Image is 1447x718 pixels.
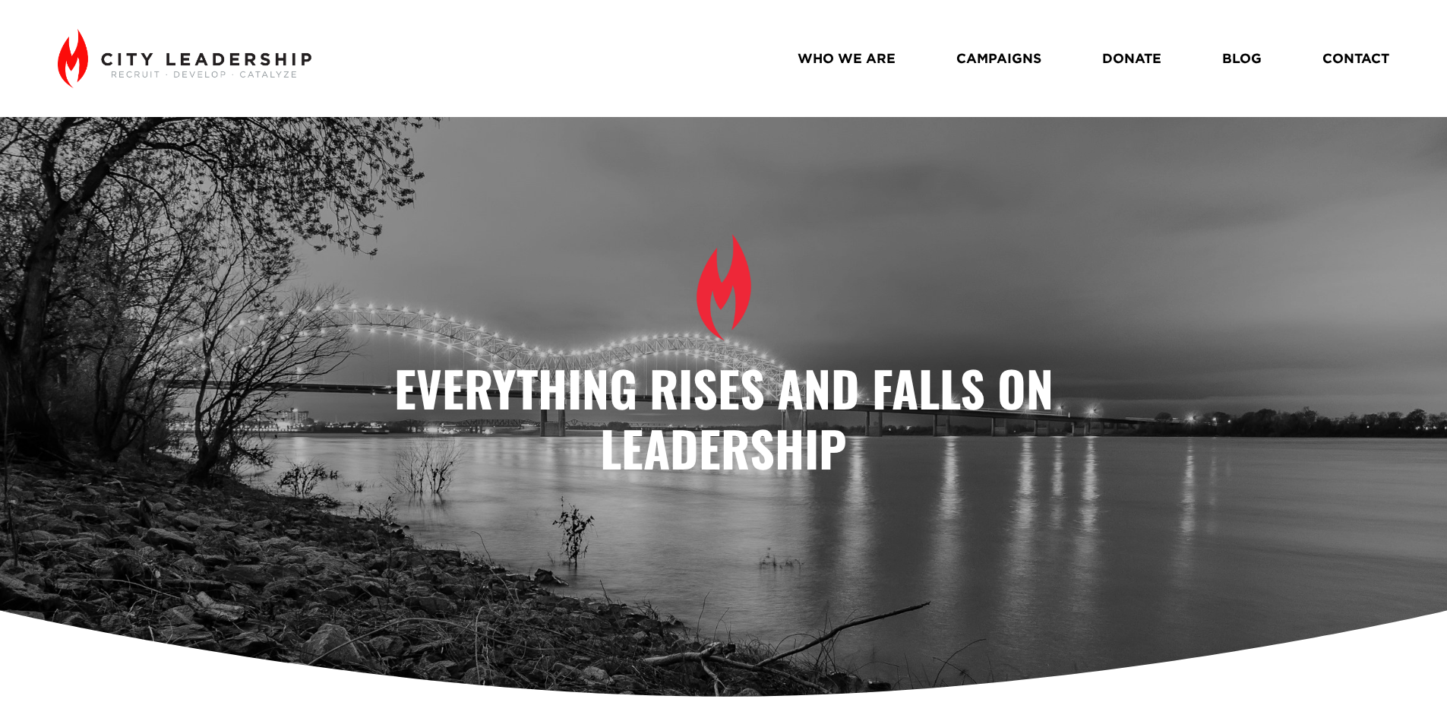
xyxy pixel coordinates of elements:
img: City Leadership - Recruit. Develop. Catalyze. [58,29,311,88]
strong: Everything Rises and Falls on Leadership [394,352,1066,483]
a: CONTACT [1322,45,1389,71]
a: DONATE [1102,45,1161,71]
a: BLOG [1222,45,1262,71]
a: CAMPAIGNS [956,45,1041,71]
a: WHO WE ARE [798,45,896,71]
